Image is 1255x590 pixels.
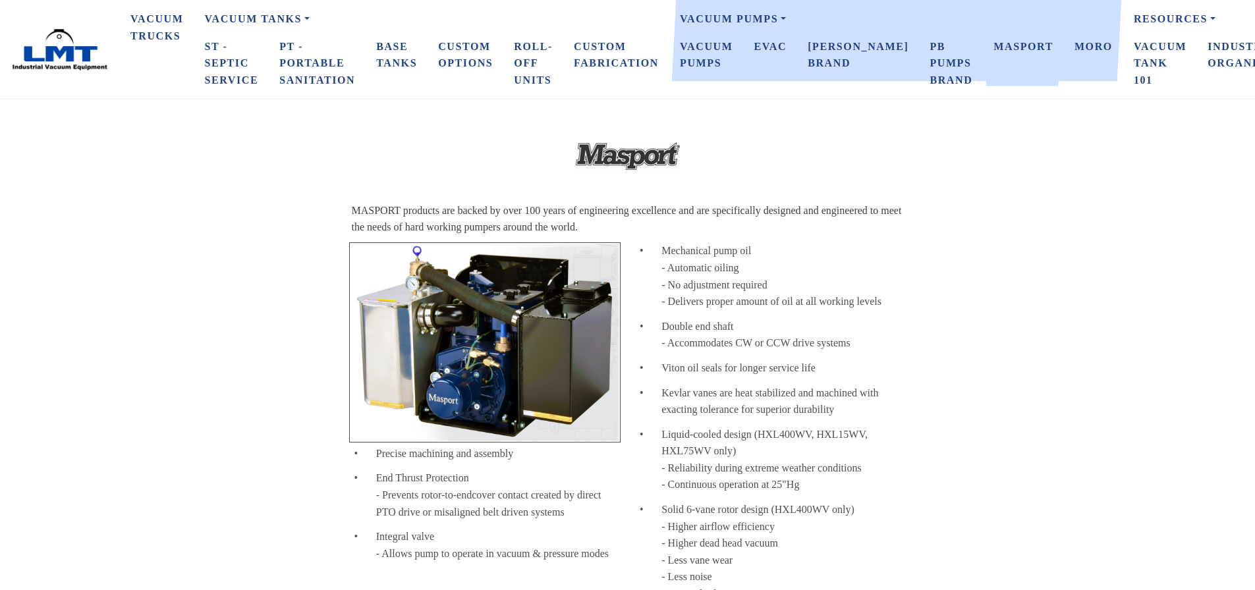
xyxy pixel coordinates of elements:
[983,33,1064,61] a: Masport
[376,528,621,562] div: Integral valve - Allows pump to operate in vacuum & pressure modes
[661,426,906,493] div: Liquid-cooled design (HXL400WV, HXL15WV, HXL75WV only) - Reliability during extreme weather condi...
[575,142,681,196] img: Stacks Image 402
[919,33,983,94] a: PB Pumps Brand
[366,33,428,77] a: Base Tanks
[428,33,503,77] a: Custom Options
[354,469,376,487] div: •
[661,360,906,377] div: Viton oil seals for longer service life
[194,33,269,94] a: ST - Septic Service
[640,318,661,335] div: •
[743,33,797,61] a: eVAC
[640,242,661,259] div: •
[661,242,906,309] div: Mechanical pump oil - Automatic oiling - No adjustment required - Delivers proper amount of oil a...
[354,528,376,545] div: •
[351,244,619,440] img: Stacks Image 17781
[1123,33,1197,94] a: Vacuum Tank 101
[11,28,109,71] img: LMT
[640,501,661,518] div: •
[354,445,376,462] div: •
[669,33,743,77] a: Vacuum Pumps
[120,5,194,49] a: Vacuum Trucks
[661,318,906,352] div: Double end shaft - Accommodates CW or CCW drive systems
[376,469,621,520] div: End Thrust Protection - Prevents rotor-to-endcover contact created by direct PTO drive or misalig...
[797,33,919,77] a: [PERSON_NAME] Brand
[194,5,669,33] a: Vacuum Tanks
[563,33,669,77] a: Custom Fabrication
[640,385,661,402] div: •
[640,360,661,377] div: •
[376,445,621,462] div: Precise machining and assembly
[269,33,366,94] a: PT - Portable Sanitation
[669,5,1123,33] a: Vacuum Pumps
[640,426,661,443] div: •
[350,142,905,196] a: Maport
[503,33,563,94] a: Roll-Off Units
[661,385,906,418] div: Kevlar vanes are heat stabilized and machined with exacting tolerance for superior durability
[352,205,902,233] span: MASPORT products are backed by over 100 years of engineering excellence and are specifically desi...
[1064,33,1123,61] a: Moro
